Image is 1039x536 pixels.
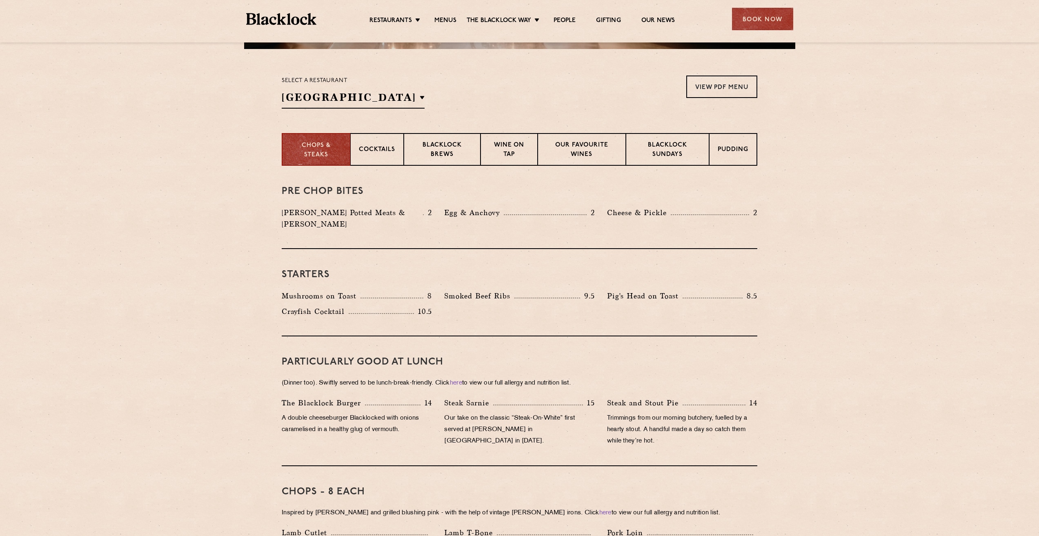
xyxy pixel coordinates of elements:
p: 15 [583,398,595,408]
p: 14 [420,398,432,408]
p: Blacklock Sundays [634,141,701,160]
p: Steak Sarnie [444,397,493,409]
p: Egg & Anchovy [444,207,504,218]
p: Our take on the classic “Steak-On-White” first served at [PERSON_NAME] in [GEOGRAPHIC_DATA] in [D... [444,413,594,447]
h2: [GEOGRAPHIC_DATA] [282,90,425,109]
p: 14 [745,398,757,408]
p: Wine on Tap [489,141,529,160]
div: Book Now [732,8,793,30]
h3: Pre Chop Bites [282,186,757,197]
p: Cheese & Pickle [607,207,671,218]
a: here [450,380,462,386]
h3: PARTICULARLY GOOD AT LUNCH [282,357,757,367]
p: 8 [423,291,432,301]
a: Restaurants [369,17,412,26]
p: Crayfish Cocktail [282,306,349,317]
a: Menus [434,17,456,26]
h3: Chops - 8 each [282,487,757,497]
p: Trimmings from our morning butchery, fuelled by a hearty stout. A handful made a day so catch the... [607,413,757,447]
p: The Blacklock Burger [282,397,365,409]
p: 2 [749,207,757,218]
h3: Starters [282,269,757,280]
p: 2 [424,207,432,218]
p: 8.5 [743,291,757,301]
p: Chops & Steaks [291,141,342,160]
img: BL_Textured_Logo-footer-cropped.svg [246,13,317,25]
p: 9.5 [580,291,595,301]
p: Inspired by [PERSON_NAME] and grilled blushing pink - with the help of vintage [PERSON_NAME] iron... [282,507,757,519]
a: here [599,510,612,516]
p: 10.5 [414,306,432,317]
a: View PDF Menu [686,76,757,98]
p: (Dinner too). Swiftly served to be lunch-break-friendly. Click to view our full allergy and nutri... [282,378,757,389]
p: Pig's Head on Toast [607,290,683,302]
p: Select a restaurant [282,76,425,86]
p: A double cheeseburger Blacklocked with onions caramelised in a healthy glug of vermouth. [282,413,432,436]
p: Steak and Stout Pie [607,397,683,409]
p: [PERSON_NAME] Potted Meats & [PERSON_NAME] [282,207,423,230]
a: The Blacklock Way [467,17,531,26]
p: Our favourite wines [546,141,617,160]
p: 2 [587,207,595,218]
p: Pudding [718,145,748,156]
a: People [554,17,576,26]
p: Smoked Beef Ribs [444,290,514,302]
p: Mushrooms on Toast [282,290,360,302]
a: Gifting [596,17,621,26]
p: Blacklock Brews [412,141,472,160]
p: Cocktails [359,145,395,156]
a: Our News [641,17,675,26]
